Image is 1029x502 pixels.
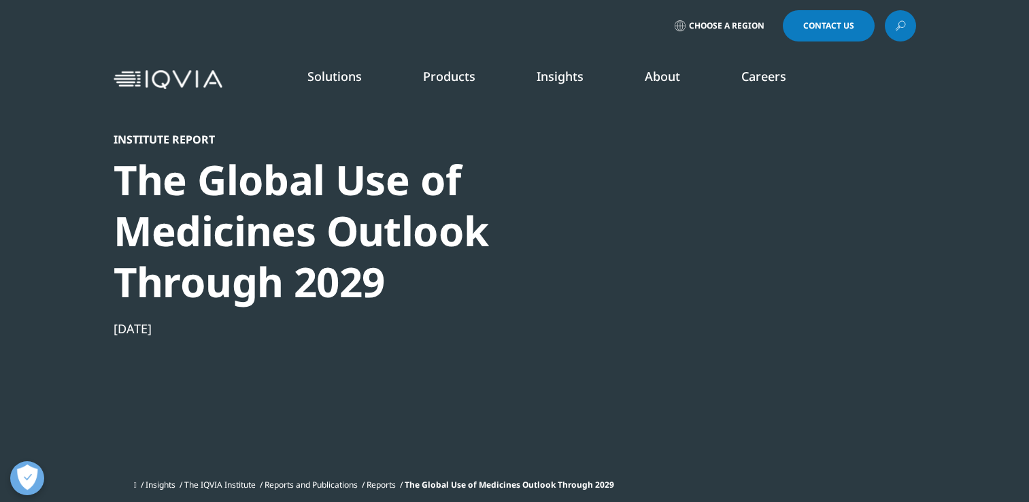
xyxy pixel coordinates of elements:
span: The Global Use of Medicines Outlook Through 2029 [405,479,614,490]
img: IQVIA Healthcare Information Technology and Pharma Clinical Research Company [114,70,222,90]
span: Contact Us [803,22,854,30]
a: Reports [367,479,396,490]
a: Contact Us [783,10,875,41]
a: Insights [537,68,584,84]
a: Reports and Publications [265,479,358,490]
a: Products [423,68,475,84]
nav: Primary [228,48,916,112]
div: [DATE] [114,320,580,337]
a: Careers [741,68,786,84]
button: Ouvrir le centre de préférences [10,461,44,495]
a: Solutions [307,68,362,84]
div: Institute Report [114,133,580,146]
a: The IQVIA Institute [184,479,256,490]
span: Choose a Region [689,20,764,31]
a: About [645,68,680,84]
div: The Global Use of Medicines Outlook Through 2029 [114,154,580,307]
a: Insights [146,479,175,490]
